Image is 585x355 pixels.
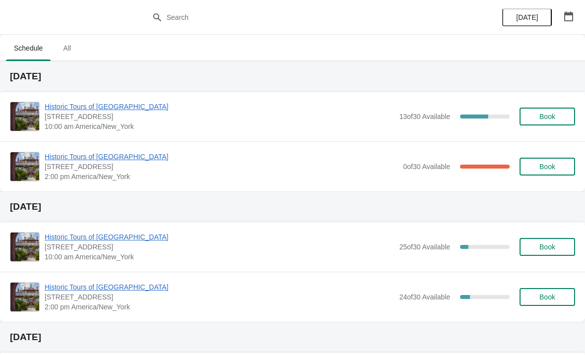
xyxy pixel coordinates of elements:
[10,102,39,131] img: Historic Tours of Flagler College | 74 King Street, St. Augustine, FL, USA | 10:00 am America/New...
[166,8,439,26] input: Search
[539,163,555,171] span: Book
[520,108,575,125] button: Book
[10,332,575,342] h2: [DATE]
[520,238,575,256] button: Book
[45,292,394,302] span: [STREET_ADDRESS]
[516,13,538,21] span: [DATE]
[55,39,79,57] span: All
[403,163,450,171] span: 0 of 30 Available
[45,282,394,292] span: Historic Tours of [GEOGRAPHIC_DATA]
[6,39,51,57] span: Schedule
[539,293,555,301] span: Book
[45,232,394,242] span: Historic Tours of [GEOGRAPHIC_DATA]
[399,113,450,120] span: 13 of 30 Available
[539,113,555,120] span: Book
[10,283,39,311] img: Historic Tours of Flagler College | 74 King Street, St. Augustine, FL, USA | 2:00 pm America/New_...
[539,243,555,251] span: Book
[10,152,39,181] img: Historic Tours of Flagler College | 74 King Street, St. Augustine, FL, USA | 2:00 pm America/New_...
[45,102,394,112] span: Historic Tours of [GEOGRAPHIC_DATA]
[10,71,575,81] h2: [DATE]
[45,252,394,262] span: 10:00 am America/New_York
[502,8,552,26] button: [DATE]
[520,288,575,306] button: Book
[45,121,394,131] span: 10:00 am America/New_York
[399,243,450,251] span: 25 of 30 Available
[45,162,398,172] span: [STREET_ADDRESS]
[10,233,39,261] img: Historic Tours of Flagler College | 74 King Street, St. Augustine, FL, USA | 10:00 am America/New...
[399,293,450,301] span: 24 of 30 Available
[45,152,398,162] span: Historic Tours of [GEOGRAPHIC_DATA]
[520,158,575,176] button: Book
[45,302,394,312] span: 2:00 pm America/New_York
[45,242,394,252] span: [STREET_ADDRESS]
[10,202,575,212] h2: [DATE]
[45,172,398,181] span: 2:00 pm America/New_York
[45,112,394,121] span: [STREET_ADDRESS]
